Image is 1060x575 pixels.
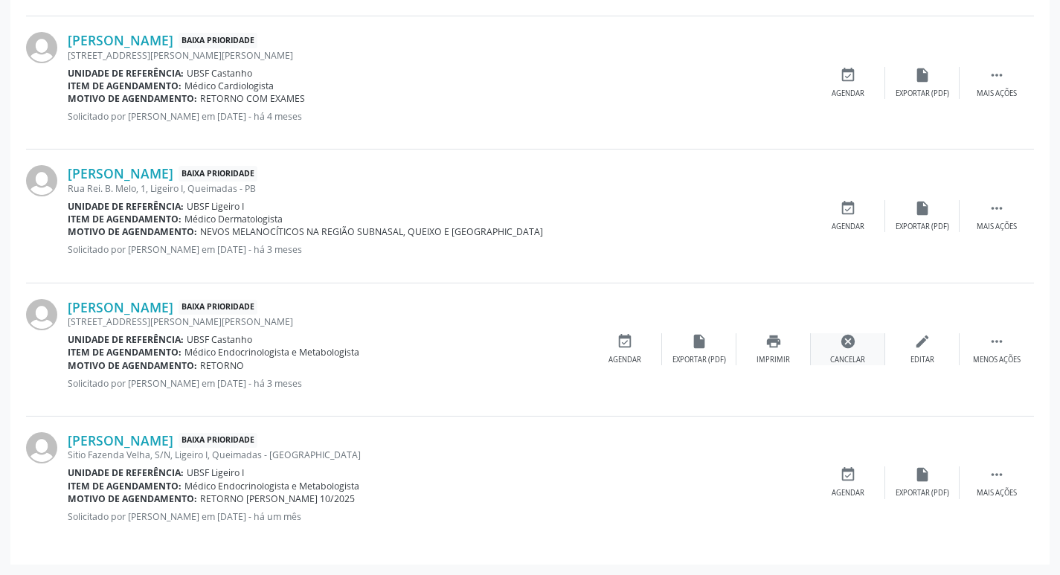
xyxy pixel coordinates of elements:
[187,466,244,479] span: UBSF Ligeiro I
[608,355,641,365] div: Agendar
[896,222,949,232] div: Exportar (PDF)
[914,200,931,216] i: insert_drive_file
[68,432,173,449] a: [PERSON_NAME]
[184,346,359,359] span: Médico Endocrinologista e Metabologista
[68,346,182,359] b: Item de agendamento:
[187,333,252,346] span: UBSF Castanho
[26,32,57,63] img: img
[68,243,811,256] p: Solicitado por [PERSON_NAME] em [DATE] - há 3 meses
[914,466,931,483] i: insert_drive_file
[179,300,257,315] span: Baixa Prioridade
[977,89,1017,99] div: Mais ações
[68,213,182,225] b: Item de agendamento:
[200,492,355,505] span: RETORNO [PERSON_NAME] 10/2025
[68,80,182,92] b: Item de agendamento:
[832,222,864,232] div: Agendar
[179,166,257,182] span: Baixa Prioridade
[179,33,257,48] span: Baixa Prioridade
[184,213,283,225] span: Médico Dermatologista
[989,333,1005,350] i: 
[68,466,184,479] b: Unidade de referência:
[68,182,811,195] div: Rua Rei. B. Melo, 1, Ligeiro I, Queimadas - PB
[184,480,359,492] span: Médico Endocrinologista e Metabologista
[832,89,864,99] div: Agendar
[200,225,543,238] span: NEVOS MELANOCÍTICOS NA REGIÃO SUBNASAL, QUEIXO E [GEOGRAPHIC_DATA]
[830,355,865,365] div: Cancelar
[184,80,274,92] span: Médico Cardiologista
[187,67,252,80] span: UBSF Castanho
[68,492,197,505] b: Motivo de agendamento:
[989,466,1005,483] i: 
[187,200,244,213] span: UBSF Ligeiro I
[68,377,588,390] p: Solicitado por [PERSON_NAME] em [DATE] - há 3 meses
[757,355,790,365] div: Imprimir
[26,299,57,330] img: img
[765,333,782,350] i: print
[989,200,1005,216] i: 
[973,355,1021,365] div: Menos ações
[26,432,57,463] img: img
[832,488,864,498] div: Agendar
[896,488,949,498] div: Exportar (PDF)
[977,222,1017,232] div: Mais ações
[840,67,856,83] i: event_available
[914,333,931,350] i: edit
[68,49,811,62] div: [STREET_ADDRESS][PERSON_NAME][PERSON_NAME]
[68,480,182,492] b: Item de agendamento:
[68,510,811,523] p: Solicitado por [PERSON_NAME] em [DATE] - há um mês
[68,92,197,105] b: Motivo de agendamento:
[68,32,173,48] a: [PERSON_NAME]
[26,165,57,196] img: img
[910,355,934,365] div: Editar
[68,359,197,372] b: Motivo de agendamento:
[68,333,184,346] b: Unidade de referência:
[68,225,197,238] b: Motivo de agendamento:
[68,449,811,461] div: Sitio Fazenda Velha, S/N, Ligeiro I, Queimadas - [GEOGRAPHIC_DATA]
[200,359,244,372] span: RETORNO
[840,466,856,483] i: event_available
[691,333,707,350] i: insert_drive_file
[200,92,305,105] span: RETORNO COM EXAMES
[840,333,856,350] i: cancel
[989,67,1005,83] i: 
[68,200,184,213] b: Unidade de referência:
[68,315,588,328] div: [STREET_ADDRESS][PERSON_NAME][PERSON_NAME]
[672,355,726,365] div: Exportar (PDF)
[977,488,1017,498] div: Mais ações
[896,89,949,99] div: Exportar (PDF)
[914,67,931,83] i: insert_drive_file
[179,433,257,449] span: Baixa Prioridade
[840,200,856,216] i: event_available
[68,165,173,182] a: [PERSON_NAME]
[68,67,184,80] b: Unidade de referência:
[68,299,173,315] a: [PERSON_NAME]
[68,110,811,123] p: Solicitado por [PERSON_NAME] em [DATE] - há 4 meses
[617,333,633,350] i: event_available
